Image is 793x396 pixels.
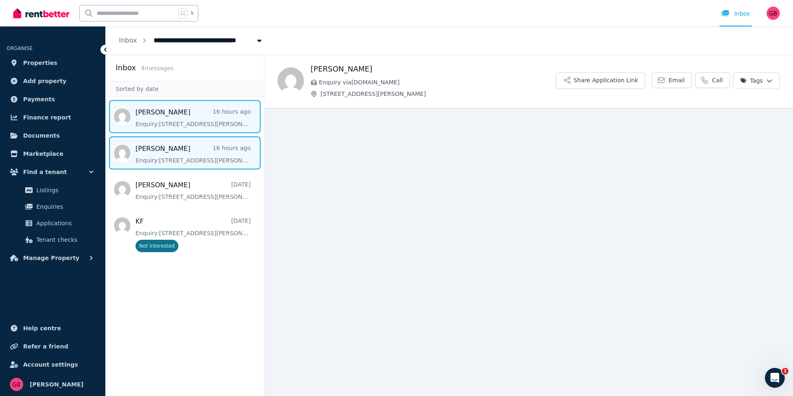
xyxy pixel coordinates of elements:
span: [STREET_ADDRESS][PERSON_NAME] [321,90,556,98]
span: Marketplace [23,149,63,159]
a: Tenant checks [10,231,95,248]
a: [PERSON_NAME]16 hours agoEnquiry:[STREET_ADDRESS][PERSON_NAME]. [135,107,251,128]
nav: Message list [106,97,264,260]
span: ORGANISE [7,45,33,51]
button: Manage Property [7,250,99,266]
span: 1 [782,368,788,375]
button: Find a tenant [7,164,99,180]
span: Help centre [23,323,61,333]
span: Find a tenant [23,167,67,177]
span: Account settings [23,360,78,370]
div: Sorted by date [106,81,264,97]
span: Documents [23,131,60,141]
span: Manage Property [23,253,79,263]
button: Tags [733,72,780,89]
a: Listings [10,182,95,198]
a: Enquiries [10,198,95,215]
span: Payments [23,94,55,104]
span: Finance report [23,112,71,122]
a: KF[DATE]Enquiry:[STREET_ADDRESS][PERSON_NAME].Not interested [135,217,251,252]
span: Listings [36,185,92,195]
a: [PERSON_NAME][DATE]Enquiry:[STREET_ADDRESS][PERSON_NAME]. [135,180,251,201]
a: Inbox [119,36,137,44]
span: Email [669,76,685,84]
div: Inbox [721,10,750,18]
a: [PERSON_NAME]16 hours agoEnquiry:[STREET_ADDRESS][PERSON_NAME]. [135,144,251,165]
a: Refer a friend [7,338,99,355]
span: Enquiries [36,202,92,212]
span: Applications [36,218,92,228]
img: Georga Brown [10,378,23,391]
a: Account settings [7,356,99,373]
span: Add property [23,76,66,86]
img: RentBetter [13,7,69,19]
span: Properties [23,58,57,68]
nav: Breadcrumb [106,26,277,55]
span: Enquiry via [DOMAIN_NAME] [319,78,556,86]
a: Finance report [7,109,99,126]
img: jaye gleeson [278,67,304,94]
a: Documents [7,127,99,144]
span: Refer a friend [23,341,68,351]
button: Share Application Link [556,72,645,89]
span: Call [712,76,723,84]
a: Help centre [7,320,99,336]
h2: Inbox [116,62,136,74]
span: [PERSON_NAME] [30,379,83,389]
span: 4 message s [141,65,173,72]
h1: [PERSON_NAME] [311,63,556,75]
a: Payments [7,91,99,107]
a: Call [695,72,730,88]
span: Tenant checks [36,235,92,245]
img: Georga Brown [767,7,780,20]
a: Add property [7,73,99,89]
a: Email [652,72,692,88]
a: Applications [10,215,95,231]
span: Tags [740,76,763,85]
span: k [191,10,194,17]
a: Marketplace [7,146,99,162]
a: Properties [7,55,99,71]
iframe: Intercom live chat [765,368,785,388]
